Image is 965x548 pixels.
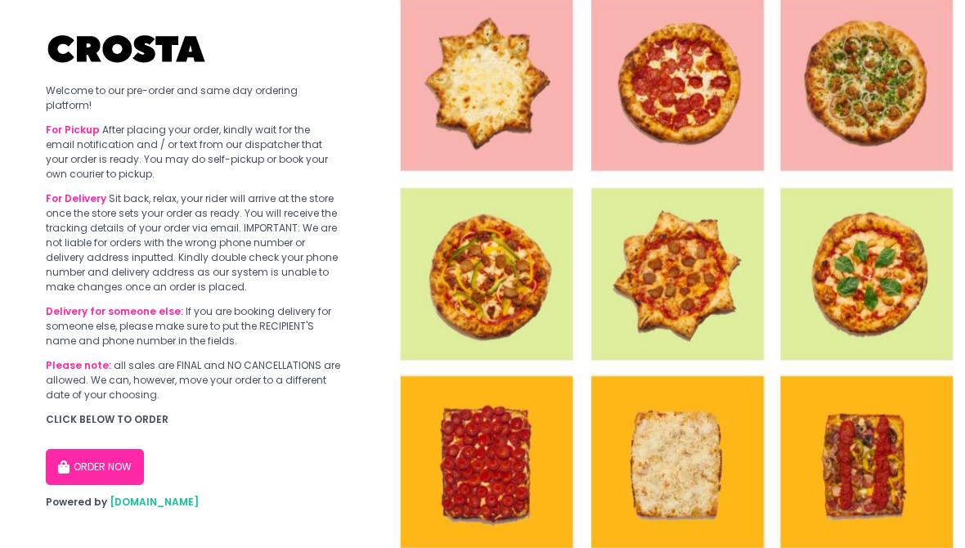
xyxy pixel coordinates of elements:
button: ORDER NOW [46,449,144,485]
div: all sales are FINAL and NO CANCELLATIONS are allowed. We can, however, move your order to a diffe... [46,358,340,402]
b: For Pickup [46,123,100,137]
div: If you are booking delivery for someone else, please make sure to put the RECIPIENT'S name and ph... [46,304,340,348]
b: Delivery for someone else: [46,304,183,318]
b: Please note: [46,358,111,372]
div: After placing your order, kindly wait for the email notification and / or text from our dispatche... [46,123,340,182]
div: Powered by [46,495,340,510]
div: CLICK BELOW TO ORDER [46,412,340,427]
a: [DOMAIN_NAME] [110,495,199,509]
div: Welcome to our pre-order and same day ordering platform! [46,83,340,113]
b: For Delivery [46,191,106,205]
div: Sit back, relax, your rider will arrive at the store once the store sets your order as ready. You... [46,191,340,294]
img: Crosta Pizzeria [46,25,209,74]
